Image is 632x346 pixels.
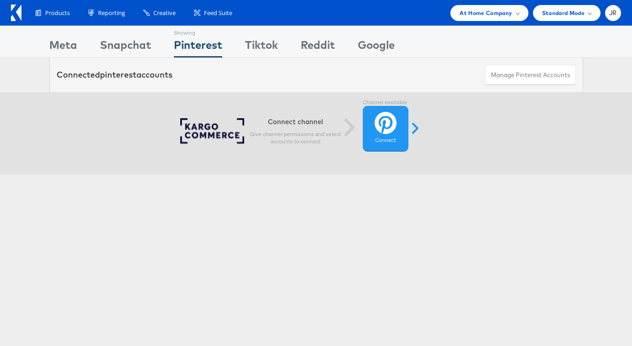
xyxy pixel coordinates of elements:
span: pinterest [100,69,136,80]
span: JR [609,10,617,16]
label: Channel available [363,99,408,106]
a: Connect [363,106,408,152]
div: Snapchat [100,37,151,58]
h6: Connect channel [250,117,341,126]
span: Feed Suite [204,9,232,17]
label: Connect [375,137,396,144]
div: Meta [49,37,77,58]
div: Tiktok [245,37,278,58]
div: Reddit [301,37,335,58]
span: Products [45,9,70,17]
div: Showing [174,26,222,37]
span: Reporting [98,9,125,17]
div: Google [358,37,395,58]
div: Pinterest [174,37,222,58]
span: Creative [153,9,176,17]
div: Connected accounts [57,69,172,81]
button: Manage Pinterest Accounts [485,65,576,85]
span: Standard Mode [542,8,585,18]
p: Give channel permissions and select accounts to connect [250,131,341,145]
span: At Home Company [460,8,512,18]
